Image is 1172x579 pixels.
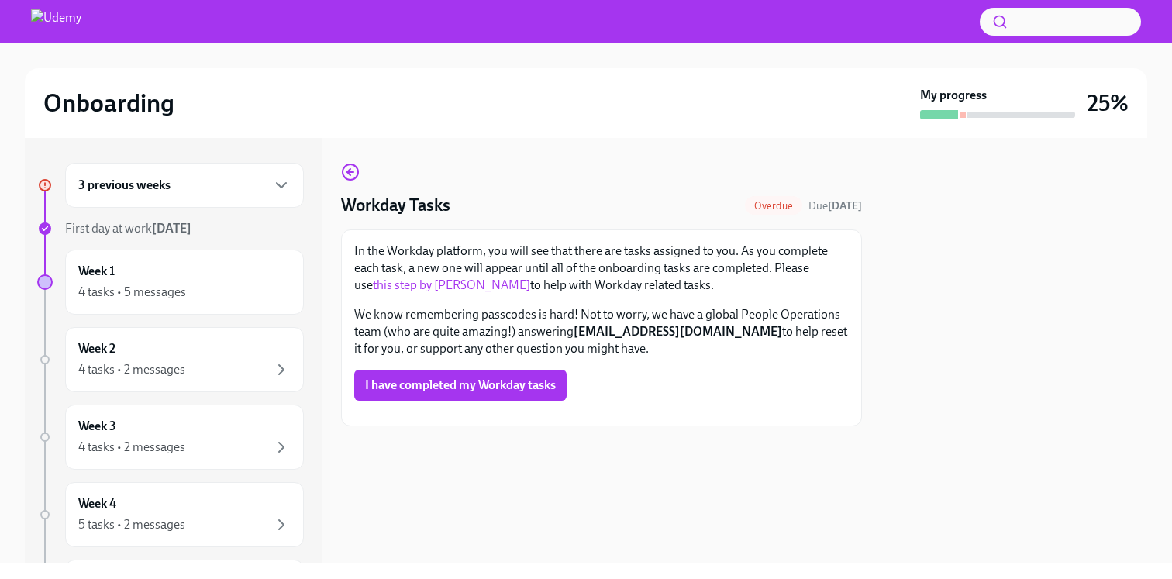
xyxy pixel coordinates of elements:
p: In the Workday platform, you will see that there are tasks assigned to you. As you complete each ... [354,243,849,294]
img: Udemy [31,9,81,34]
strong: [DATE] [152,221,191,236]
button: I have completed my Workday tasks [354,370,567,401]
strong: [DATE] [828,199,862,212]
div: 4 tasks • 2 messages [78,361,185,378]
h6: 3 previous weeks [78,177,171,194]
h3: 25% [1088,89,1129,117]
h6: Week 3 [78,418,116,435]
h6: Week 2 [78,340,115,357]
div: 5 tasks • 2 messages [78,516,185,533]
a: Week 24 tasks • 2 messages [37,327,304,392]
h2: Onboarding [43,88,174,119]
h6: Week 1 [78,263,115,280]
span: I have completed my Workday tasks [365,377,556,393]
div: 3 previous weeks [65,163,304,208]
div: 4 tasks • 5 messages [78,284,186,301]
a: First day at work[DATE] [37,220,304,237]
h6: Week 4 [78,495,116,512]
a: Week 45 tasks • 2 messages [37,482,304,547]
span: Due [808,199,862,212]
div: 4 tasks • 2 messages [78,439,185,456]
h4: Workday Tasks [341,194,450,217]
a: this step by [PERSON_NAME] [373,277,530,292]
strong: My progress [920,87,987,104]
span: First day at work [65,221,191,236]
span: September 1st, 2025 12:00 [808,198,862,213]
a: Week 14 tasks • 5 messages [37,250,304,315]
a: Week 34 tasks • 2 messages [37,405,304,470]
strong: [EMAIL_ADDRESS][DOMAIN_NAME] [574,324,782,339]
span: Overdue [745,200,802,212]
p: We know remembering passcodes is hard! Not to worry, we have a global People Operations team (who... [354,306,849,357]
